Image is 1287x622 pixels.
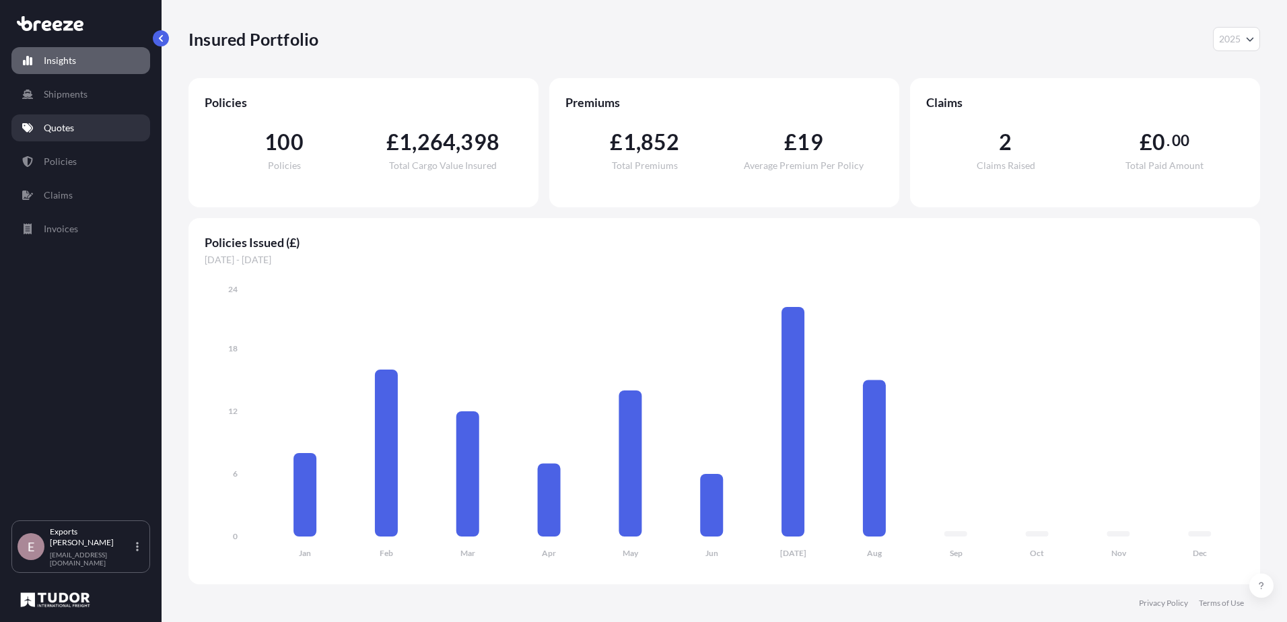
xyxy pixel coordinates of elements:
p: Exports [PERSON_NAME] [50,526,133,548]
button: Year Selector [1213,27,1260,51]
span: Total Premiums [612,161,678,170]
a: Quotes [11,114,150,141]
span: Policies [205,94,522,110]
span: . [1167,135,1170,146]
span: E [28,540,34,553]
span: Policies [268,161,301,170]
img: organization-logo [17,589,94,611]
span: 264 [417,131,456,153]
tspan: Apr [542,548,556,558]
span: 0 [1152,131,1165,153]
p: Claims [44,188,73,202]
span: , [456,131,460,153]
a: Shipments [11,81,150,108]
span: , [636,131,641,153]
span: [DATE] - [DATE] [205,253,1244,267]
span: 852 [641,131,680,153]
a: Policies [11,148,150,175]
a: Insights [11,47,150,74]
span: Total Cargo Value Insured [389,161,497,170]
p: Invoices [44,222,78,236]
span: Claims [926,94,1244,110]
tspan: Oct [1030,548,1044,558]
tspan: Nov [1111,548,1127,558]
tspan: 24 [228,284,238,294]
span: 100 [265,131,304,153]
span: 398 [460,131,499,153]
span: , [412,131,417,153]
tspan: [DATE] [780,548,806,558]
a: Terms of Use [1199,598,1244,609]
span: 1 [399,131,412,153]
p: Insured Portfolio [188,28,318,50]
tspan: Sep [950,548,963,558]
a: Privacy Policy [1139,598,1188,609]
p: Policies [44,155,77,168]
span: 00 [1172,135,1189,146]
span: Total Paid Amount [1125,161,1204,170]
span: Average Premium Per Policy [744,161,864,170]
span: £ [784,131,797,153]
tspan: Feb [380,548,393,558]
tspan: Jan [299,548,311,558]
p: Quotes [44,121,74,135]
span: £ [1140,131,1152,153]
tspan: Aug [867,548,882,558]
span: 1 [623,131,636,153]
a: Invoices [11,215,150,242]
tspan: Mar [460,548,475,558]
span: Premiums [565,94,883,110]
span: £ [386,131,399,153]
tspan: 6 [233,469,238,479]
span: 19 [797,131,823,153]
p: [EMAIL_ADDRESS][DOMAIN_NAME] [50,551,133,567]
tspan: 18 [228,343,238,353]
tspan: 0 [233,531,238,541]
span: Policies Issued (£) [205,234,1244,250]
span: 2 [999,131,1012,153]
tspan: Jun [705,548,718,558]
span: £ [610,131,623,153]
a: Claims [11,182,150,209]
p: Insights [44,54,76,67]
tspan: May [623,548,639,558]
span: 2025 [1219,32,1241,46]
tspan: 12 [228,406,238,416]
p: Shipments [44,88,88,101]
span: Claims Raised [977,161,1035,170]
tspan: Dec [1193,548,1207,558]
